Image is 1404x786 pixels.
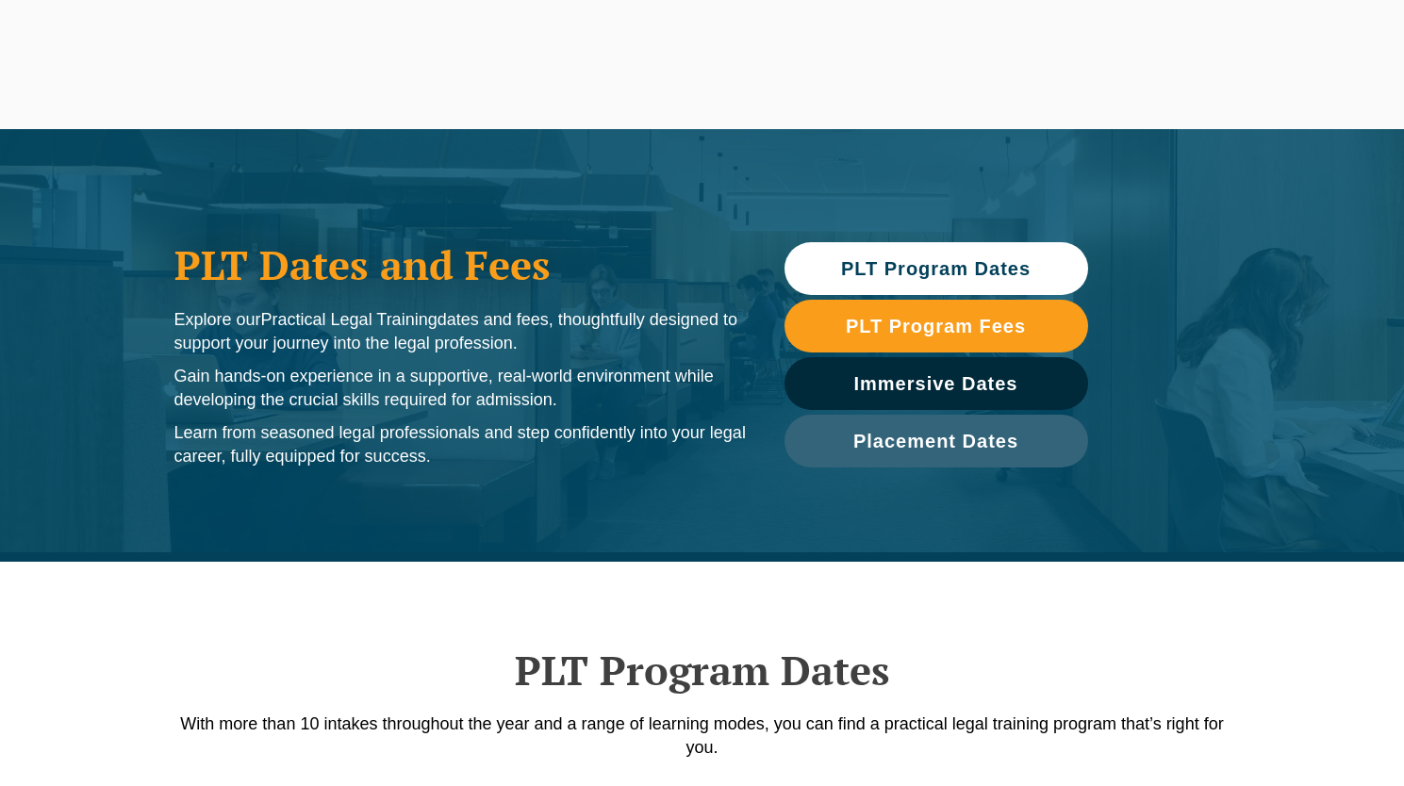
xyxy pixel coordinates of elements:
p: Learn from seasoned legal professionals and step confidently into your legal career, fully equipp... [174,421,747,468]
a: Immersive Dates [785,357,1088,410]
p: Explore our dates and fees, thoughtfully designed to support your journey into the legal profession. [174,308,747,355]
a: Placement Dates [785,415,1088,467]
a: PLT Program Dates [785,242,1088,295]
span: PLT Program Dates [841,259,1031,278]
span: PLT Program Fees [846,317,1026,336]
a: PLT Program Fees [785,300,1088,352]
span: Practical Legal Training [261,310,438,329]
p: With more than 10 intakes throughout the year and a range of learning modes, you can find a pract... [165,712,1240,760]
h2: PLT Program Dates [165,647,1240,694]
span: Immersive Dates [854,374,1018,393]
h1: PLT Dates and Fees [174,241,747,288]
span: Placement Dates [853,432,1018,450]
p: Gain hands-on experience in a supportive, real-world environment while developing the crucial ski... [174,365,747,412]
